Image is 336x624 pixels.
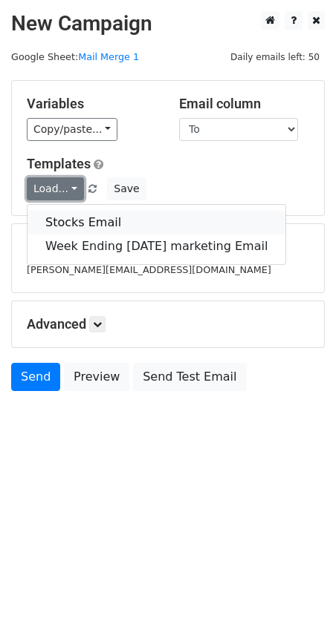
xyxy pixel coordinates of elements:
small: Google Sheet: [11,51,139,62]
span: Daily emails left: 50 [225,49,325,65]
h5: Variables [27,96,157,112]
a: Send [11,363,60,391]
button: Save [107,177,146,200]
a: Send Test Email [133,363,246,391]
a: Preview [64,363,129,391]
a: Daily emails left: 50 [225,51,325,62]
small: [PERSON_NAME][EMAIL_ADDRESS][DOMAIN_NAME] [27,264,271,275]
h2: New Campaign [11,11,325,36]
h5: Advanced [27,316,309,332]
a: Copy/paste... [27,118,117,141]
h5: Email column [179,96,309,112]
iframe: Chat Widget [262,553,336,624]
a: Stocks Email [28,211,285,234]
a: Mail Merge 1 [78,51,139,62]
a: Templates [27,156,91,171]
a: Load... [27,177,84,200]
a: Week Ending [DATE] marketing Email [28,234,285,258]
